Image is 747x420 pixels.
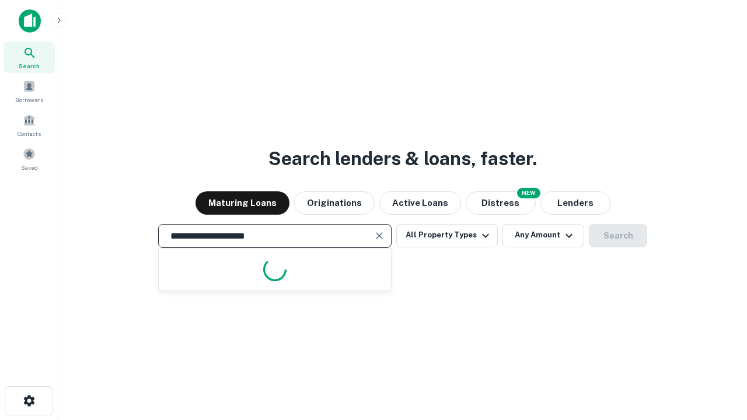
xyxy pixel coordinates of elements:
iframe: Chat Widget [689,327,747,383]
div: NEW [517,188,540,198]
span: Contacts [18,129,41,138]
a: Borrowers [4,75,55,107]
a: Contacts [4,109,55,141]
button: Any Amount [502,224,584,247]
button: All Property Types [396,224,498,247]
button: Originations [294,191,375,215]
img: capitalize-icon.png [19,9,41,33]
span: Saved [21,163,38,172]
span: Borrowers [15,95,43,104]
button: Maturing Loans [196,191,289,215]
button: Active Loans [379,191,461,215]
a: Saved [4,143,55,174]
a: Search [4,41,55,73]
button: Clear [371,228,388,244]
span: Search [19,61,40,71]
button: Search distressed loans with lien and other non-mortgage details. [466,191,536,215]
button: Lenders [540,191,610,215]
h3: Search lenders & loans, faster. [268,145,537,173]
